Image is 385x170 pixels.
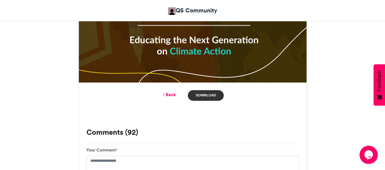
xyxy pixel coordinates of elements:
[373,64,385,106] button: Feedback - Show survey
[376,70,382,92] span: Feedback
[359,146,379,164] iframe: chat widget
[86,147,117,153] label: Your Comment
[86,129,299,136] h3: Comments (92)
[161,92,176,98] a: Back
[168,7,176,15] img: QS Community
[188,90,223,101] a: Download
[168,6,217,15] a: QS Community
